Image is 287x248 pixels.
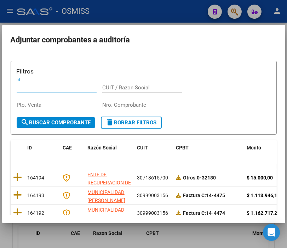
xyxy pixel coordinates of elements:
strong: $ 15.000,00 [247,175,273,181]
span: CPBT [176,145,189,150]
datatable-header-cell: Razón Social [85,140,134,164]
span: CUIT [137,145,148,150]
span: 164192 [28,210,45,216]
strong: $ 1.113.946,10 [247,193,280,198]
strong: 0-32180 [183,175,216,181]
datatable-header-cell: CUIT [134,140,173,164]
span: 164194 [28,175,45,181]
span: Monto [247,145,262,150]
mat-icon: search [21,118,29,126]
h2: Adjuntar comprobantes a auditoría [11,33,277,47]
span: 30718615700 [137,175,168,181]
span: CAE [63,145,72,150]
span: Otros: [183,175,197,181]
span: ID [28,145,32,150]
mat-icon: delete [106,118,114,126]
span: Razón Social [88,145,117,150]
span: MUNICIPALIDAD [PERSON_NAME][GEOGRAPHIC_DATA] [88,207,136,229]
datatable-header-cell: CAE [60,140,85,164]
strong: 14-4474 [183,210,225,216]
span: MUNICIPALIDAD [PERSON_NAME][GEOGRAPHIC_DATA] [88,189,136,211]
h3: Filtros [17,67,271,76]
span: Borrar Filtros [106,119,157,126]
span: Factura C: [183,210,206,216]
strong: $ 1.162.717,23 [247,210,280,216]
span: Factura C: [183,193,206,198]
span: 30999003156 [137,210,168,216]
datatable-header-cell: ID [25,140,60,164]
span: 30999003156 [137,193,168,198]
button: Buscar Comprobante [17,117,95,128]
span: 164193 [28,193,45,198]
span: ENTE DE RECUPERACION DE FONDOS PARA EL FORTALECIMIENTO DEL SISTEMA DE SALUD DE MENDOZA (REFORSAL)... [88,172,131,234]
strong: 14-4475 [183,193,225,198]
div: Open Intercom Messenger [263,224,280,241]
span: Buscar Comprobante [21,119,91,126]
button: Borrar Filtros [101,117,162,129]
datatable-header-cell: CPBT [173,140,244,164]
